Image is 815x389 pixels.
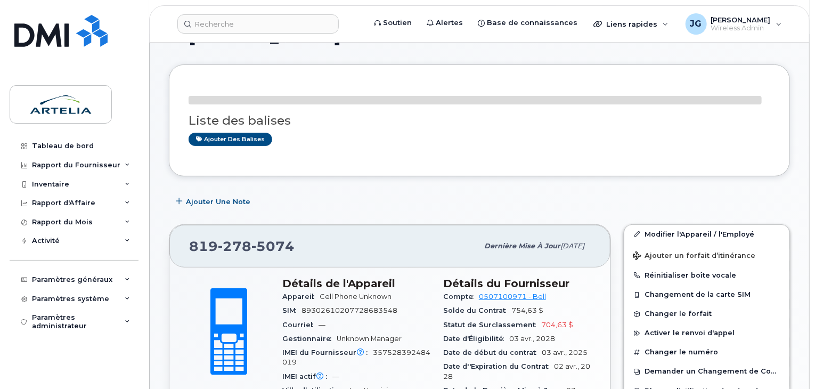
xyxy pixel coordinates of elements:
[419,12,470,34] a: Alertes
[177,14,339,34] input: Recherche
[366,12,419,34] a: Soutien
[282,321,319,329] span: Courriel
[319,321,325,329] span: —
[282,335,337,343] span: Gestionnaire
[301,306,397,314] span: 89302610207728683548
[169,192,259,212] button: Ajouter une Note
[337,335,402,343] span: Unknown Manager
[487,18,577,28] span: Base de connaissances
[690,18,702,30] span: JG
[383,18,412,28] span: Soutien
[189,238,295,254] span: 819
[511,306,543,314] span: 754,63 $
[633,252,755,262] span: Ajouter un forfait d’itinérance
[479,293,546,301] a: 0507100971 - Bell
[443,362,554,370] span: Date d''Expiration du Contrat
[624,244,789,266] button: Ajouter un forfait d’itinérance
[586,13,676,35] div: Liens rapides
[606,20,657,28] span: Liens rapides
[443,293,479,301] span: Compte
[624,225,789,244] a: Modifier l'Appareil / l'Employé
[443,362,590,380] span: 02 avr., 2028
[443,306,511,314] span: Solde du Contrat
[189,133,272,146] a: Ajouter des balises
[218,238,251,254] span: 278
[443,349,542,356] span: Date de début du contrat
[542,349,588,356] span: 03 avr., 2025
[436,18,463,28] span: Alertes
[443,321,541,329] span: Statut de Surclassement
[470,12,585,34] a: Base de connaissances
[624,323,789,343] button: Activer le renvoi d'appel
[624,266,789,285] button: Réinitialiser boîte vocale
[484,242,560,250] span: Dernière mise à jour
[711,15,771,24] span: [PERSON_NAME]
[282,372,332,380] span: IMEI actif
[624,304,789,323] button: Changer le forfait
[645,329,735,337] span: Activer le renvoi d'appel
[443,335,509,343] span: Date d'Éligibilité
[443,277,591,290] h3: Détails du Fournisseur
[560,242,584,250] span: [DATE]
[645,310,712,318] span: Changer le forfait
[711,24,771,33] span: Wireless Admin
[678,13,789,35] div: Justin Gauthier
[186,197,250,207] span: Ajouter une Note
[332,372,339,380] span: —
[509,335,555,343] span: 03 avr., 2028
[320,293,392,301] span: Cell Phone Unknown
[624,285,789,304] button: Changement de la carte SIM
[251,238,295,254] span: 5074
[282,349,373,356] span: IMEI du Fournisseur
[624,362,789,381] button: Demander un Changement de Compte
[624,343,789,362] button: Changer le numéro
[282,293,320,301] span: Appareil
[282,306,301,314] span: SIM
[541,321,573,329] span: 704,63 $
[189,114,770,127] h3: Liste des balises
[282,277,430,290] h3: Détails de l'Appareil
